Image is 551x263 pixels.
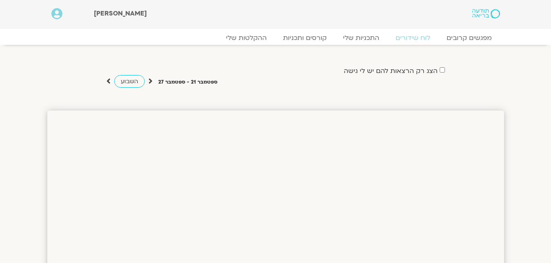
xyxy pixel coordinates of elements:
[114,75,145,88] a: השבוע
[158,78,217,86] p: ספטמבר 21 - ספטמבר 27
[387,34,438,42] a: לוח שידורים
[94,9,147,18] span: [PERSON_NAME]
[218,34,275,42] a: ההקלטות שלי
[438,34,500,42] a: מפגשים קרובים
[335,34,387,42] a: התכניות שלי
[121,77,138,85] span: השבוע
[344,67,438,75] label: הצג רק הרצאות להם יש לי גישה
[275,34,335,42] a: קורסים ותכניות
[51,34,500,42] nav: Menu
